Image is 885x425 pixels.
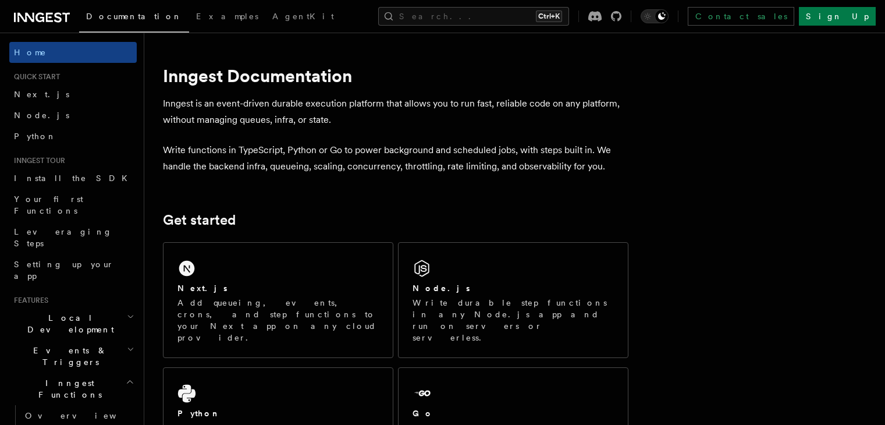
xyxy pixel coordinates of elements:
[14,47,47,58] span: Home
[163,65,628,86] h1: Inngest Documentation
[9,340,137,373] button: Events & Triggers
[177,282,228,294] h2: Next.js
[9,168,137,189] a: Install the SDK
[9,345,127,368] span: Events & Triggers
[413,297,614,343] p: Write durable step functions in any Node.js app and run on servers or serverless.
[9,373,137,405] button: Inngest Functions
[14,90,69,99] span: Next.js
[86,12,182,21] span: Documentation
[177,297,379,343] p: Add queueing, events, crons, and step functions to your Next app on any cloud provider.
[9,221,137,254] a: Leveraging Steps
[9,105,137,126] a: Node.js
[9,42,137,63] a: Home
[9,312,127,335] span: Local Development
[14,227,112,248] span: Leveraging Steps
[799,7,876,26] a: Sign Up
[163,212,236,228] a: Get started
[163,95,628,128] p: Inngest is an event-driven durable execution platform that allows you to run fast, reliable code ...
[25,411,145,420] span: Overview
[398,242,628,358] a: Node.jsWrite durable step functions in any Node.js app and run on servers or serverless.
[163,242,393,358] a: Next.jsAdd queueing, events, crons, and step functions to your Next app on any cloud provider.
[536,10,562,22] kbd: Ctrl+K
[14,194,83,215] span: Your first Functions
[272,12,334,21] span: AgentKit
[378,7,569,26] button: Search...Ctrl+K
[14,260,114,281] span: Setting up your app
[413,282,470,294] h2: Node.js
[177,408,221,419] h2: Python
[9,307,137,340] button: Local Development
[79,3,189,33] a: Documentation
[14,173,134,183] span: Install the SDK
[196,12,258,21] span: Examples
[413,408,433,419] h2: Go
[9,254,137,286] a: Setting up your app
[265,3,341,31] a: AgentKit
[9,189,137,221] a: Your first Functions
[9,377,126,401] span: Inngest Functions
[14,111,69,120] span: Node.js
[688,7,794,26] a: Contact sales
[163,142,628,175] p: Write functions in TypeScript, Python or Go to power background and scheduled jobs, with steps bu...
[641,9,669,23] button: Toggle dark mode
[9,72,60,82] span: Quick start
[9,84,137,105] a: Next.js
[9,296,48,305] span: Features
[14,132,56,141] span: Python
[9,156,65,165] span: Inngest tour
[189,3,265,31] a: Examples
[9,126,137,147] a: Python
